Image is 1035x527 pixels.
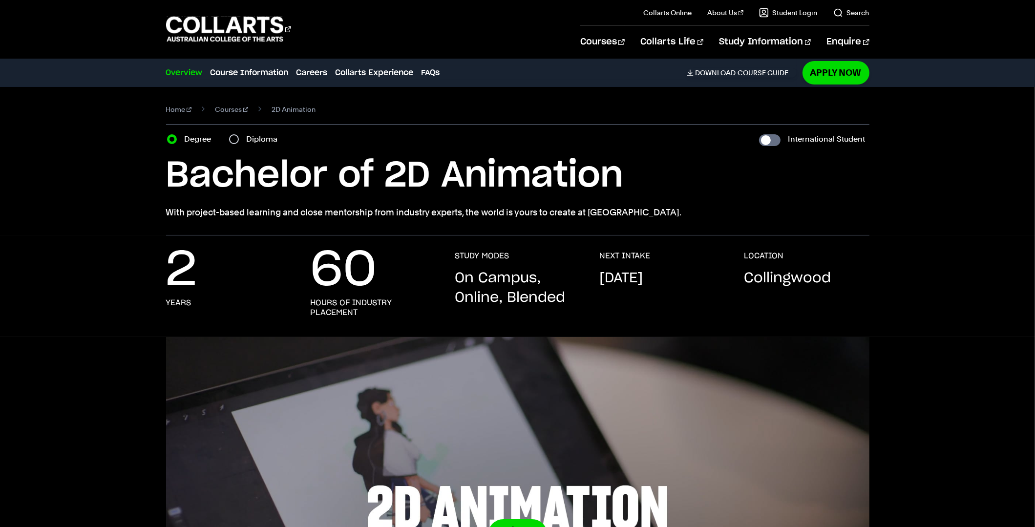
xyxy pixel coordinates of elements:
h3: NEXT INTAKE [600,251,651,261]
label: International Student [788,132,866,146]
a: Study Information [719,26,811,58]
p: 2 [166,251,197,290]
h3: STUDY MODES [455,251,509,261]
label: Diploma [247,132,284,146]
a: Careers [296,67,328,79]
a: Enquire [826,26,869,58]
h1: Bachelor of 2D Animation [166,154,869,198]
p: 60 [311,251,377,290]
a: Apply Now [803,61,869,84]
a: Courses [215,103,248,116]
div: Go to homepage [166,15,291,43]
span: Download [696,68,736,77]
p: [DATE] [600,269,643,288]
a: About Us [707,8,743,18]
a: Collarts Online [643,8,692,18]
p: With project-based learning and close mentorship from industry experts, the world is yours to cre... [166,206,869,219]
p: Collingwood [744,269,831,288]
a: Student Login [759,8,818,18]
a: FAQs [422,67,440,79]
a: Search [833,8,869,18]
p: On Campus, Online, Blended [455,269,580,308]
h3: Hours of industry placement [311,298,436,317]
a: Collarts Life [640,26,703,58]
label: Degree [185,132,217,146]
a: Overview [166,67,203,79]
a: DownloadCourse Guide [687,68,797,77]
a: Collarts Experience [336,67,414,79]
span: 2D Animation [272,103,316,116]
h3: Years [166,298,191,308]
a: Courses [580,26,625,58]
a: Home [166,103,192,116]
a: Course Information [211,67,289,79]
h3: LOCATION [744,251,784,261]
